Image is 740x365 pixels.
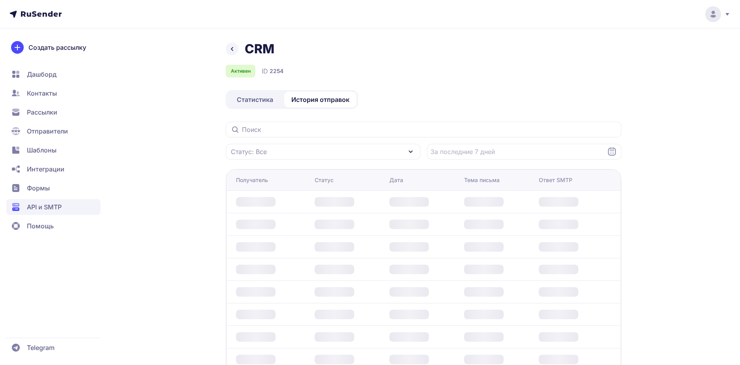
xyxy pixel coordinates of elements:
[28,43,86,52] span: Создать рассылку
[389,176,403,184] div: Дата
[262,66,283,76] div: ID
[291,95,349,104] span: История отправок
[6,340,100,356] a: Telegram
[539,176,572,184] div: Ответ SMTP
[427,144,622,160] input: Datepicker input
[270,67,283,75] span: 2254
[237,95,273,104] span: Статистика
[284,92,357,107] a: История отправок
[27,107,57,117] span: Рассылки
[236,176,268,184] div: Получатель
[226,122,621,137] input: Поиск
[315,176,334,184] div: Статус
[27,70,57,79] span: Дашборд
[27,145,57,155] span: Шаблоны
[227,92,283,107] a: Статистика
[231,147,267,156] span: Статус: Все
[27,126,68,136] span: Отправители
[27,164,64,174] span: Интеграции
[27,221,54,231] span: Помощь
[231,68,251,74] span: Активен
[27,88,57,98] span: Контакты
[27,202,62,212] span: API и SMTP
[27,183,50,193] span: Формы
[27,343,55,352] span: Telegram
[245,41,274,57] h1: CRM
[464,176,500,184] div: Тема письма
